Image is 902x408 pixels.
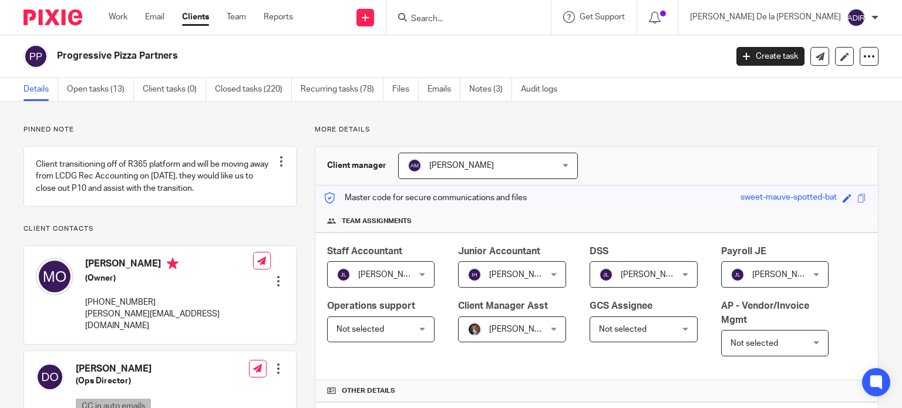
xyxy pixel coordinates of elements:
[342,217,412,226] span: Team assignments
[167,258,179,269] i: Primary
[145,11,164,23] a: Email
[182,11,209,23] a: Clients
[721,301,809,324] span: AP - Vendor/Invoice Mgmt
[358,271,423,279] span: [PERSON_NAME]
[336,268,351,282] img: svg%3E
[429,161,494,170] span: [PERSON_NAME]
[731,339,778,348] span: Not selected
[847,8,866,27] img: svg%3E
[67,78,134,101] a: Open tasks (13)
[143,78,206,101] a: Client tasks (0)
[408,159,422,173] img: svg%3E
[227,11,246,23] a: Team
[392,78,419,101] a: Files
[342,386,395,396] span: Other details
[324,192,527,204] p: Master code for secure communications and files
[428,78,460,101] a: Emails
[57,50,587,62] h2: Progressive Pizza Partners
[264,11,293,23] a: Reports
[599,268,613,282] img: svg%3E
[467,322,482,336] img: Profile%20picture%20JUS.JPG
[23,78,58,101] a: Details
[315,125,879,134] p: More details
[85,296,253,308] p: [PHONE_NUMBER]
[690,11,841,23] p: [PERSON_NAME] De la [PERSON_NAME]
[599,325,647,333] span: Not selected
[301,78,383,101] a: Recurring tasks (78)
[327,160,386,171] h3: Client manager
[467,268,482,282] img: svg%3E
[85,258,253,272] h4: [PERSON_NAME]
[327,301,415,311] span: Operations support
[410,14,516,25] input: Search
[215,78,292,101] a: Closed tasks (220)
[731,268,745,282] img: svg%3E
[85,308,253,332] p: [PERSON_NAME][EMAIL_ADDRESS][DOMAIN_NAME]
[469,78,512,101] a: Notes (3)
[721,247,766,256] span: Payroll JE
[580,13,625,21] span: Get Support
[36,258,73,295] img: svg%3E
[741,191,837,205] div: sweet-mauve-spotted-bat
[36,363,64,391] img: svg%3E
[23,125,297,134] p: Pinned note
[458,247,540,256] span: Junior Accountant
[458,301,548,311] span: Client Manager Asst
[109,11,127,23] a: Work
[327,247,402,256] span: Staff Accountant
[736,47,805,66] a: Create task
[621,271,685,279] span: [PERSON_NAME]
[85,272,253,284] h5: (Owner)
[521,78,566,101] a: Audit logs
[336,325,384,333] span: Not selected
[590,301,652,311] span: GCS Assignee
[23,224,297,234] p: Client contacts
[489,325,554,333] span: [PERSON_NAME]
[23,9,82,25] img: Pixie
[752,271,817,279] span: [PERSON_NAME]
[76,375,210,387] h5: (Ops Director)
[76,363,210,375] h4: [PERSON_NAME]
[489,271,554,279] span: [PERSON_NAME]
[23,44,48,69] img: svg%3E
[590,247,608,256] span: DSS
